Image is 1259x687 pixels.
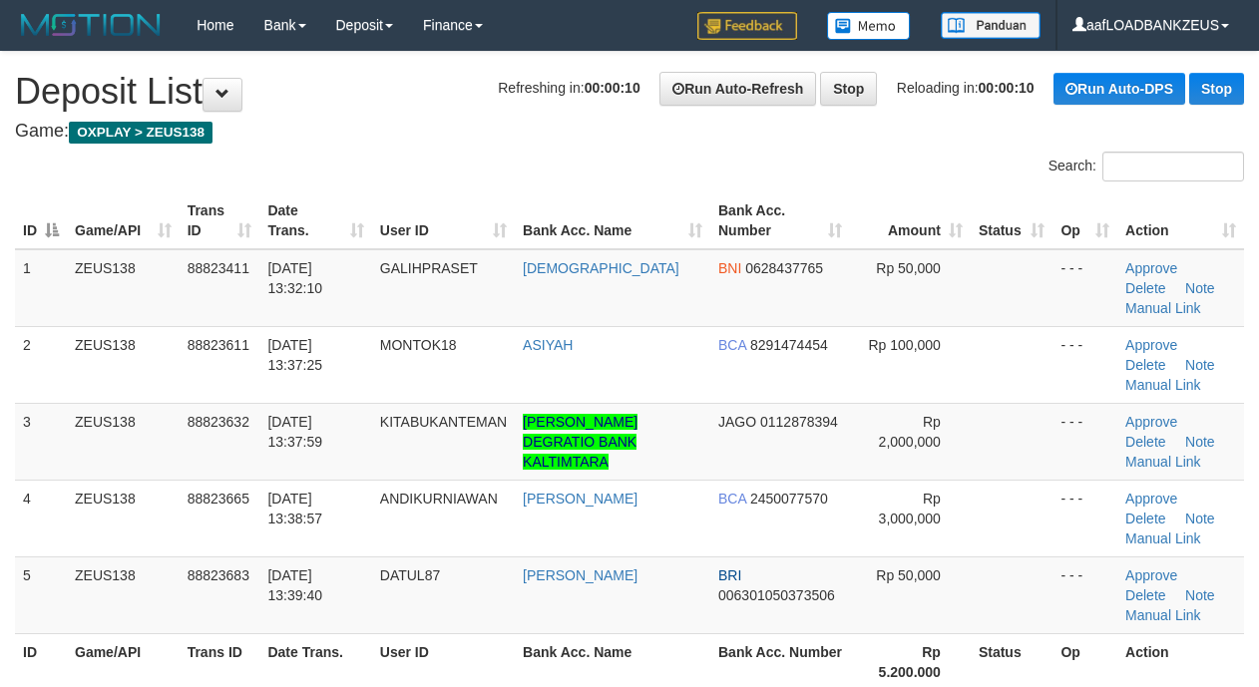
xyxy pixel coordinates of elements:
[380,337,457,353] span: MONTOK18
[15,403,67,480] td: 3
[1052,326,1117,403] td: - - -
[750,337,828,353] span: Copy 8291474454 to clipboard
[1125,337,1177,353] a: Approve
[1185,434,1215,450] a: Note
[1125,587,1165,603] a: Delete
[1117,192,1244,249] th: Action: activate to sort column ascending
[1052,249,1117,327] td: - - -
[380,491,498,507] span: ANDIKURNIAWAN
[267,567,322,603] span: [DATE] 13:39:40
[1125,454,1201,470] a: Manual Link
[876,567,941,583] span: Rp 50,000
[15,326,67,403] td: 2
[1049,152,1244,181] label: Search:
[15,556,67,633] td: 5
[1185,357,1215,373] a: Note
[1052,403,1117,480] td: - - -
[380,567,440,583] span: DATUL87
[750,491,828,507] span: Copy 2450077570 to clipboard
[15,249,67,327] td: 1
[69,122,212,144] span: OXPLAY > ZEUS138
[1125,300,1201,316] a: Manual Link
[718,260,741,276] span: BNI
[718,414,756,430] span: JAGO
[745,260,823,276] span: Copy 0628437765 to clipboard
[879,414,941,450] span: Rp 2,000,000
[15,192,67,249] th: ID: activate to sort column descending
[259,192,371,249] th: Date Trans.: activate to sort column ascending
[523,414,637,470] a: [PERSON_NAME] DEGRATIO BANK KALTIMTARA
[876,260,941,276] span: Rp 50,000
[1125,530,1201,546] a: Manual Link
[697,12,797,40] img: Feedback.jpg
[1052,556,1117,633] td: - - -
[267,414,322,450] span: [DATE] 13:37:59
[67,326,180,403] td: ZEUS138
[760,414,838,430] span: Copy 0112878394 to clipboard
[380,260,478,276] span: GALIHPRASET
[180,192,260,249] th: Trans ID: activate to sort column ascending
[1185,511,1215,526] a: Note
[1125,491,1177,507] a: Approve
[710,192,850,249] th: Bank Acc. Number: activate to sort column ascending
[67,480,180,556] td: ZEUS138
[523,337,573,353] a: ASIYAH
[1125,377,1201,393] a: Manual Link
[188,337,249,353] span: 88823611
[1125,357,1165,373] a: Delete
[850,192,971,249] th: Amount: activate to sort column ascending
[1185,280,1215,296] a: Note
[523,260,679,276] a: [DEMOGRAPHIC_DATA]
[15,72,1244,112] h1: Deposit List
[585,80,640,96] strong: 00:00:10
[67,403,180,480] td: ZEUS138
[15,122,1244,142] h4: Game:
[267,260,322,296] span: [DATE] 13:32:10
[1189,73,1244,105] a: Stop
[718,337,746,353] span: BCA
[718,567,741,583] span: BRI
[1125,607,1201,623] a: Manual Link
[718,491,746,507] span: BCA
[498,80,639,96] span: Refreshing in:
[188,414,249,430] span: 88823632
[1125,567,1177,583] a: Approve
[868,337,940,353] span: Rp 100,000
[1125,511,1165,526] a: Delete
[372,192,515,249] th: User ID: activate to sort column ascending
[1053,73,1185,105] a: Run Auto-DPS
[267,337,322,373] span: [DATE] 13:37:25
[1125,414,1177,430] a: Approve
[1185,587,1215,603] a: Note
[188,567,249,583] span: 88823683
[67,556,180,633] td: ZEUS138
[897,80,1035,96] span: Reloading in:
[827,12,911,40] img: Button%20Memo.svg
[1052,192,1117,249] th: Op: activate to sort column ascending
[523,491,637,507] a: [PERSON_NAME]
[188,260,249,276] span: 88823411
[1125,434,1165,450] a: Delete
[15,10,167,40] img: MOTION_logo.png
[718,587,835,603] span: Copy 006301050373506 to clipboard
[380,414,507,430] span: KITABUKANTEMAN
[188,491,249,507] span: 88823665
[659,72,816,106] a: Run Auto-Refresh
[1125,260,1177,276] a: Approve
[523,567,637,583] a: [PERSON_NAME]
[979,80,1035,96] strong: 00:00:10
[1052,480,1117,556] td: - - -
[820,72,877,106] a: Stop
[515,192,710,249] th: Bank Acc. Name: activate to sort column ascending
[267,491,322,526] span: [DATE] 13:38:57
[67,192,180,249] th: Game/API: activate to sort column ascending
[15,480,67,556] td: 4
[67,249,180,327] td: ZEUS138
[941,12,1041,39] img: panduan.png
[1125,280,1165,296] a: Delete
[879,491,941,526] span: Rp 3,000,000
[1102,152,1244,181] input: Search:
[971,192,1053,249] th: Status: activate to sort column ascending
